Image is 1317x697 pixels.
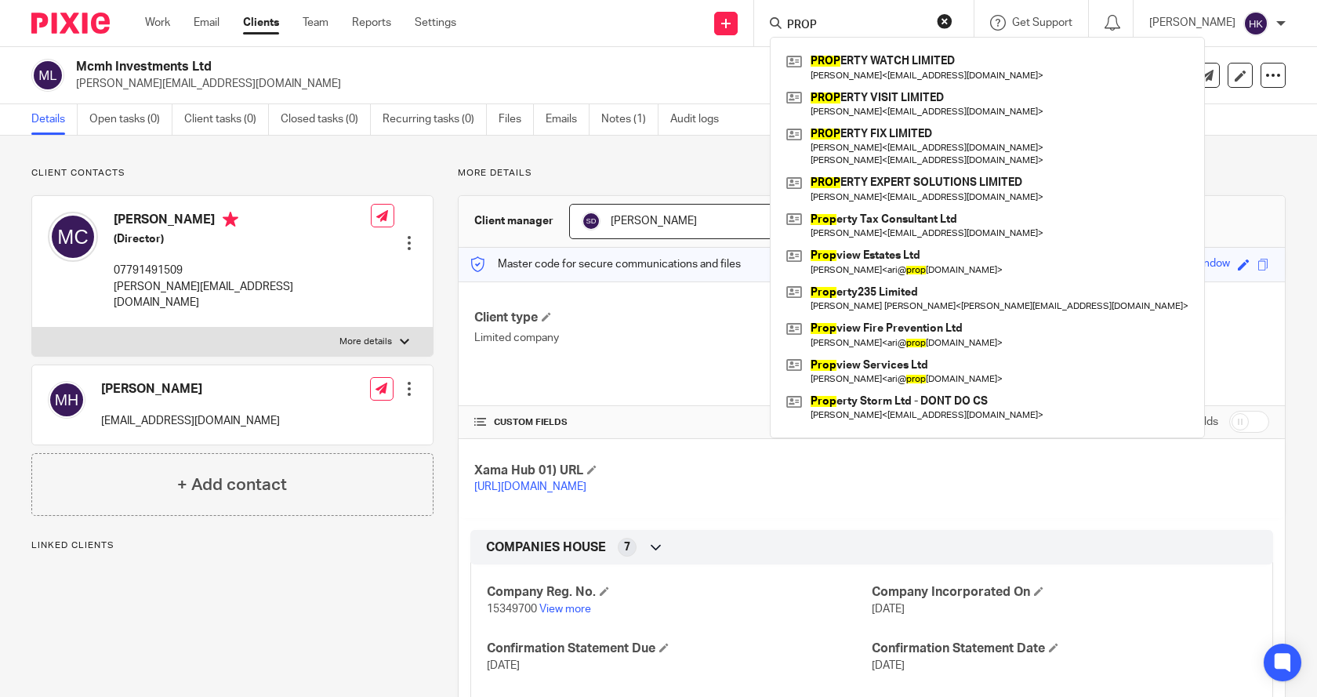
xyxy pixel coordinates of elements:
[31,13,110,34] img: Pixie
[785,19,927,33] input: Search
[281,104,371,135] a: Closed tasks (0)
[177,473,287,497] h4: + Add contact
[184,104,269,135] a: Client tasks (0)
[48,212,98,262] img: svg%3E
[487,641,872,657] h4: Confirmation Statement Due
[546,104,590,135] a: Emails
[499,104,534,135] a: Files
[223,212,238,227] i: Primary
[872,641,1257,657] h4: Confirmation Statement Date
[114,212,371,231] h4: [PERSON_NAME]
[101,413,280,429] p: [EMAIL_ADDRESS][DOMAIN_NAME]
[31,167,434,180] p: Client contacts
[474,416,872,429] h4: CUSTOM FIELDS
[474,330,872,346] p: Limited company
[114,231,371,247] h5: (Director)
[114,263,371,278] p: 07791491509
[474,213,553,229] h3: Client manager
[243,15,279,31] a: Clients
[145,15,170,31] a: Work
[474,310,872,326] h4: Client type
[1012,17,1072,28] span: Get Support
[1076,256,1230,274] div: soft-almond-pinstriped-window
[303,15,328,31] a: Team
[383,104,487,135] a: Recurring tasks (0)
[458,167,1286,180] p: More details
[937,13,952,29] button: Clear
[89,104,172,135] a: Open tasks (0)
[474,463,872,479] h4: Xama Hub 01) URL
[352,15,391,31] a: Reports
[76,76,1072,92] p: [PERSON_NAME][EMAIL_ADDRESS][DOMAIN_NAME]
[31,104,78,135] a: Details
[486,539,606,556] span: COMPANIES HOUSE
[1243,11,1268,36] img: svg%3E
[101,381,280,398] h4: [PERSON_NAME]
[872,604,905,615] span: [DATE]
[539,604,591,615] a: View more
[670,104,731,135] a: Audit logs
[872,660,905,671] span: [DATE]
[31,59,64,92] img: svg%3E
[611,216,697,227] span: [PERSON_NAME]
[474,481,586,492] a: [URL][DOMAIN_NAME]
[601,104,658,135] a: Notes (1)
[1149,15,1235,31] p: [PERSON_NAME]
[872,584,1257,601] h4: Company Incorporated On
[114,279,371,311] p: [PERSON_NAME][EMAIL_ADDRESS][DOMAIN_NAME]
[624,539,630,555] span: 7
[31,539,434,552] p: Linked clients
[76,59,873,75] h2: Mcmh Investments Ltd
[582,212,600,231] img: svg%3E
[470,256,741,272] p: Master code for secure communications and files
[487,660,520,671] span: [DATE]
[48,381,85,419] img: svg%3E
[415,15,456,31] a: Settings
[487,584,872,601] h4: Company Reg. No.
[339,336,392,348] p: More details
[194,15,219,31] a: Email
[487,604,537,615] span: 15349700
